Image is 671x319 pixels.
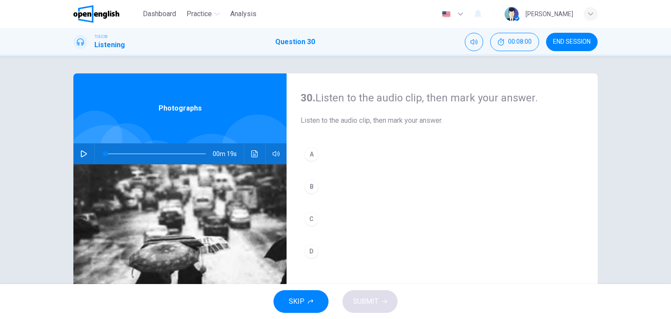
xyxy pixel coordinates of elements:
span: END SESSION [553,38,591,45]
img: en [441,11,452,17]
h1: Question 30 [275,37,315,47]
button: Practice [183,6,223,22]
span: Photographs [159,103,202,114]
button: B [301,176,584,198]
button: D [301,240,584,262]
button: C [301,208,584,230]
button: 00:08:00 [490,33,539,51]
div: Mute [465,33,483,51]
div: A [304,147,318,161]
a: OpenEnglish logo [73,5,139,23]
h1: Listening [94,40,125,50]
div: D [304,244,318,258]
span: 00:08:00 [508,38,532,45]
div: Hide [490,33,539,51]
button: END SESSION [546,33,598,51]
span: TOEIC® [94,34,107,40]
img: OpenEnglish logo [73,5,119,23]
img: Profile picture [505,7,519,21]
div: [PERSON_NAME] [526,9,573,19]
span: Dashboard [143,9,176,19]
button: A [301,143,584,165]
button: Click to see the audio transcription [248,143,262,164]
button: SKIP [273,290,329,313]
div: B [304,180,318,194]
span: 00m 19s [213,143,244,164]
h4: Listen to the audio clip, then mark your answer. [301,91,584,105]
span: SKIP [289,295,304,308]
button: Analysis [227,6,260,22]
div: C [304,212,318,226]
span: Listen to the audio clip, then mark your answer. [301,115,584,126]
button: Dashboard [139,6,180,22]
span: Practice [187,9,212,19]
span: Analysis [230,9,256,19]
strong: 30. [301,92,315,104]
